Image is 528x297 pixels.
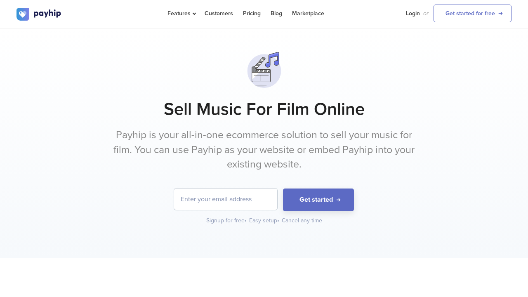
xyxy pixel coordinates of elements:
div: Cancel any time [282,217,322,225]
h1: Sell Music For Film Online [16,99,511,120]
img: logo.svg [16,8,62,21]
div: Easy setup [249,217,280,225]
a: Get started for free [434,5,511,22]
input: Enter your email address [174,189,277,210]
span: Features [167,10,195,17]
button: Get started [283,189,354,211]
span: • [245,217,247,224]
div: Signup for free [206,217,247,225]
p: Payhip is your all-in-one ecommerce solution to sell your music for film. You can use Payhip as y... [109,128,419,172]
img: svg+xml;utf8,%3Csvg%20viewBox%3D%220%200%20100%20100%22%20xmlns%3D%22http%3A%2F%2Fwww.w3.org%2F20... [243,49,285,91]
span: • [277,217,279,224]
